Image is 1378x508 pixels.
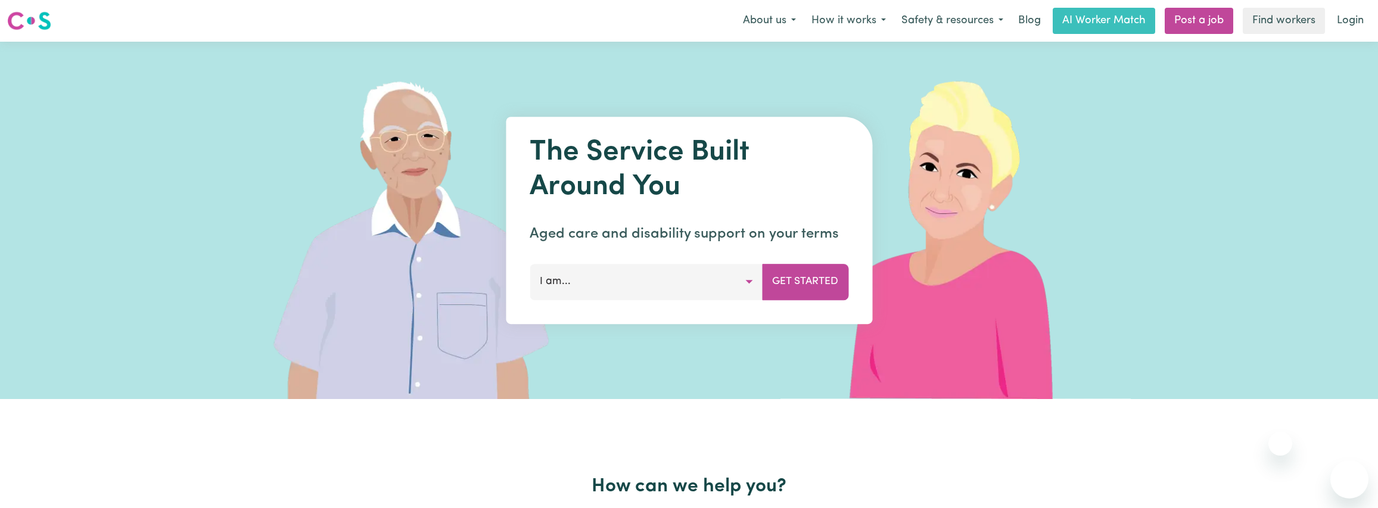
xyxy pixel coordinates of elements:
[894,8,1011,33] button: Safety & resources
[1165,8,1233,34] a: Post a job
[735,8,804,33] button: About us
[1243,8,1325,34] a: Find workers
[7,7,51,35] a: Careseekers logo
[7,10,51,32] img: Careseekers logo
[804,8,894,33] button: How it works
[530,223,848,245] p: Aged care and disability support on your terms
[530,264,763,300] button: I am...
[1330,8,1371,34] a: Login
[530,136,848,204] h1: The Service Built Around You
[1330,460,1368,498] iframe: Button to launch messaging window
[1053,8,1155,34] a: AI Worker Match
[303,475,1075,498] h2: How can we help you?
[1011,8,1048,34] a: Blog
[1268,432,1292,456] iframe: Close message
[762,264,848,300] button: Get Started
